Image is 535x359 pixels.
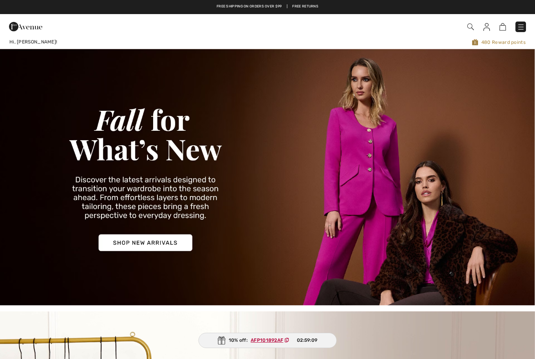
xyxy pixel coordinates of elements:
[297,337,317,344] span: 02:59:09
[9,22,42,30] a: 1ère Avenue
[217,4,282,9] a: Free shipping on orders over $99
[9,19,42,34] img: 1ère Avenue
[483,23,490,31] img: My Info
[199,333,337,348] div: 10% off:
[287,4,287,9] span: |
[218,336,226,345] img: Gift.svg
[9,39,57,45] span: Hi, [PERSON_NAME]!
[517,23,525,31] img: Menu
[292,4,318,9] a: Free Returns
[472,38,478,46] img: Avenue Rewards
[3,38,532,46] a: Hi, [PERSON_NAME]!480 Reward points
[228,38,526,46] span: 480 Reward points
[499,23,506,31] img: Shopping Bag
[467,23,474,30] img: Search
[251,337,283,343] ins: AFP101892AF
